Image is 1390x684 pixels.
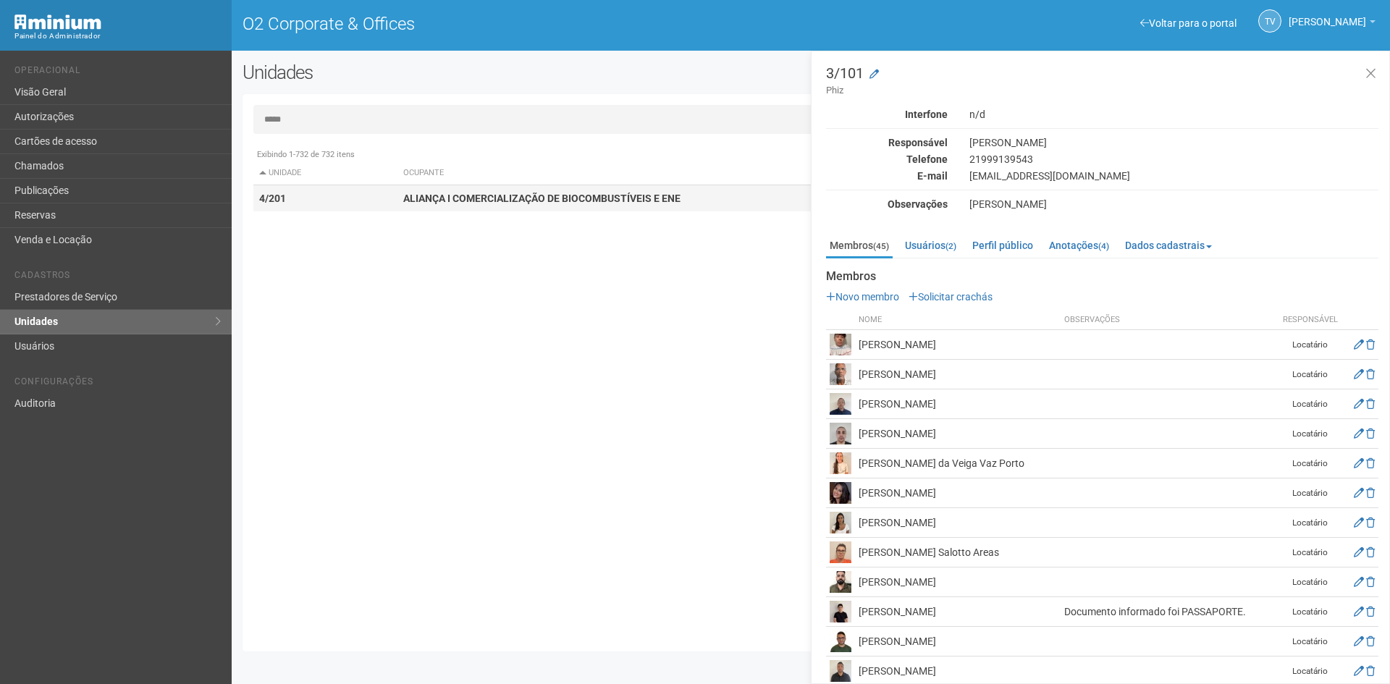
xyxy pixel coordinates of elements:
img: user.png [830,660,851,682]
div: Observações [815,198,959,211]
div: Telefone [815,153,959,166]
td: Locatário [1274,330,1347,360]
td: Locatário [1274,538,1347,567]
a: Editar membro [1354,517,1364,528]
img: user.png [830,512,851,533]
td: Locatário [1274,389,1347,419]
a: Editar membro [1354,398,1364,410]
img: user.png [830,393,851,415]
a: Editar membro [1354,457,1364,469]
a: TV [1258,9,1281,33]
td: Locatário [1274,360,1347,389]
span: Thayane Vasconcelos Torres [1289,2,1366,28]
td: Locatário [1274,567,1347,597]
img: user.png [830,541,851,563]
img: user.png [830,571,851,593]
a: Editar membro [1354,576,1364,588]
td: [PERSON_NAME] [855,508,1061,538]
td: Locatário [1274,419,1347,449]
div: [EMAIL_ADDRESS][DOMAIN_NAME] [959,169,1389,182]
a: Excluir membro [1366,517,1375,528]
td: Locatário [1274,478,1347,508]
div: Painel do Administrador [14,30,221,43]
a: Excluir membro [1366,576,1375,588]
th: Responsável [1274,311,1347,330]
td: Locatário [1274,508,1347,538]
strong: 4/201 [259,193,286,204]
a: Excluir membro [1366,636,1375,647]
td: Documento informado foi PASSAPORTE. [1061,597,1274,627]
td: [PERSON_NAME] [855,330,1061,360]
a: Voltar para o portal [1140,17,1237,29]
td: [PERSON_NAME] Salotto Areas [855,538,1061,567]
td: [PERSON_NAME] da Veiga Vaz Porto [855,449,1061,478]
li: Configurações [14,376,221,392]
div: n/d [959,108,1389,121]
td: [PERSON_NAME] [855,627,1061,656]
div: [PERSON_NAME] [959,198,1389,211]
small: (4) [1098,241,1109,251]
a: Excluir membro [1366,487,1375,499]
td: [PERSON_NAME] [855,389,1061,419]
a: Excluir membro [1366,368,1375,380]
a: Editar membro [1354,339,1364,350]
div: [PERSON_NAME] [959,136,1389,149]
strong: Membros [826,270,1378,283]
a: Editar membro [1354,487,1364,499]
small: Phiz [826,84,1378,97]
a: Dados cadastrais [1121,235,1216,256]
a: Excluir membro [1366,606,1375,617]
h1: O2 Corporate & Offices [243,14,800,33]
img: Minium [14,14,101,30]
div: Responsável [815,136,959,149]
img: user.png [830,630,851,652]
a: [PERSON_NAME] [1289,18,1376,30]
a: Editar membro [1354,606,1364,617]
a: Editar membro [1354,636,1364,647]
a: Modificar a unidade [869,67,879,82]
a: Excluir membro [1366,457,1375,469]
img: user.png [830,363,851,385]
h3: 3/101 [826,66,1378,97]
th: Nome [855,311,1061,330]
a: Excluir membro [1366,428,1375,439]
td: [PERSON_NAME] [855,360,1061,389]
a: Novo membro [826,291,899,303]
td: [PERSON_NAME] [855,478,1061,508]
td: Locatário [1274,597,1347,627]
img: user.png [830,601,851,622]
li: Operacional [14,65,221,80]
div: 21999139543 [959,153,1389,166]
th: Unidade: activate to sort column descending [253,161,397,185]
a: Editar membro [1354,428,1364,439]
small: (2) [945,241,956,251]
a: Excluir membro [1366,339,1375,350]
td: [PERSON_NAME] [855,567,1061,597]
a: Excluir membro [1366,398,1375,410]
a: Solicitar crachás [909,291,993,303]
strong: ALIANÇA I COMERCIALIZAÇÃO DE BIOCOMBUSTÍVEIS E ENE [403,193,681,204]
th: Observações [1061,311,1274,330]
img: user.png [830,482,851,504]
a: Excluir membro [1366,546,1375,558]
a: Perfil público [969,235,1037,256]
a: Usuários(2) [901,235,960,256]
th: Ocupante: activate to sort column ascending [397,161,890,185]
a: Membros(45) [826,235,893,258]
a: Editar membro [1354,368,1364,380]
small: (45) [873,241,889,251]
td: Locatário [1274,449,1347,478]
a: Editar membro [1354,546,1364,558]
h2: Unidades [243,62,704,83]
td: [PERSON_NAME] [855,597,1061,627]
img: user.png [830,423,851,444]
a: Editar membro [1354,665,1364,677]
div: E-mail [815,169,959,182]
td: Locatário [1274,627,1347,656]
div: Exibindo 1-732 de 732 itens [253,148,1370,161]
a: Excluir membro [1366,665,1375,677]
div: Interfone [815,108,959,121]
li: Cadastros [14,270,221,285]
a: Anotações(4) [1045,235,1113,256]
td: [PERSON_NAME] [855,419,1061,449]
